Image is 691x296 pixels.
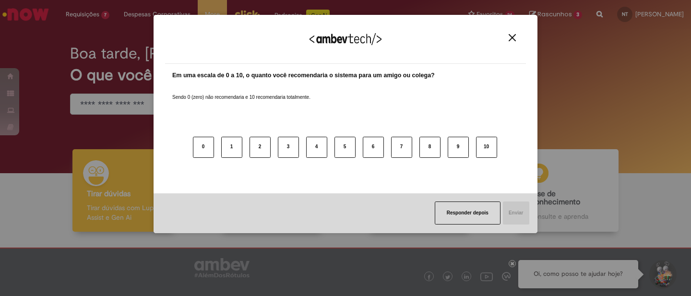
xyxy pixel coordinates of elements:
[363,137,384,158] button: 6
[250,137,271,158] button: 2
[310,33,381,45] img: Logo Ambevtech
[476,137,497,158] button: 10
[172,71,435,80] label: Em uma escala de 0 a 10, o quanto você recomendaria o sistema para um amigo ou colega?
[509,34,516,41] img: Close
[435,201,500,225] button: Responder depois
[193,137,214,158] button: 0
[506,34,519,42] button: Close
[172,83,310,101] label: Sendo 0 (zero) não recomendaria e 10 recomendaria totalmente.
[391,137,412,158] button: 7
[419,137,441,158] button: 8
[221,137,242,158] button: 1
[306,137,327,158] button: 4
[448,137,469,158] button: 9
[334,137,356,158] button: 5
[278,137,299,158] button: 3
